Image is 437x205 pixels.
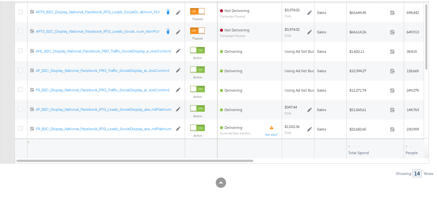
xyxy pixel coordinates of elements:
[190,94,205,98] label: Active
[285,26,300,31] div: $3,374.02
[285,104,297,109] div: $347.44
[224,124,242,129] span: Delivering
[285,32,291,36] sub: Daily
[190,55,205,59] label: Active
[220,33,249,37] sub: Campaign Paused
[407,28,419,33] span: 649,913
[36,8,161,14] div: APTS_B2C_Display_National_Facebook_RTG_Leads_SocialDi...atinum_PLV
[190,35,205,40] label: Paused
[285,13,291,17] sub: Daily
[407,48,417,53] span: 34,815
[285,87,321,92] div: Using Ad Set Budget
[412,168,422,177] div: 14
[36,8,161,15] a: APTS_B2C_Display_National_Facebook_RTG_Leads_SocialDi...atinum_PLV
[285,110,291,114] sub: Daily
[224,7,249,12] span: Not Delivering
[36,28,161,34] a: APTS_B2C_Display_National_Facebook_RTG_Leads_Social...num_NonPLV
[317,106,326,111] span: Sales
[317,126,326,131] span: Sales
[190,132,205,137] label: Active
[317,48,326,53] span: Sales
[36,67,172,73] a: AF_B2C_Display_National_Facebook_PRO_Traffic_SocialDisplay_al...iewContent
[349,48,388,53] span: $1,602.11
[406,149,418,154] span: People
[224,87,242,92] span: Delivering
[190,74,205,78] label: Active
[396,170,412,175] div: Showing:
[220,14,249,17] sub: Campaign Paused
[285,6,300,12] div: $3,374.02
[285,123,300,128] div: $1,022.36
[424,170,434,175] div: Rows
[317,28,326,33] span: Sales
[349,9,388,14] span: $63,644.45
[36,125,172,131] a: FR_B2C_Display_National_Facebook_RTG_Leads_SocialDisplay_alw...ndPlatinum
[407,87,419,92] span: 249,275
[407,67,419,72] span: 128,665
[224,27,249,31] span: Not Delivering
[349,87,388,92] span: $12,271.74
[224,106,242,111] span: Delivering
[317,9,326,14] span: Sales
[36,106,172,111] a: AF_B2C_Display_National_Facebook_RTG_Leads_SocialDisplay_alw...ndPlatinum
[407,9,419,14] span: 698,442
[190,16,205,20] label: Paused
[407,106,419,111] span: 144,763
[190,113,205,117] label: Active
[285,48,321,53] div: Using Ad Set Budget
[349,126,388,131] span: $22,682.65
[349,28,388,33] span: $64,614.26
[36,48,172,53] a: AHL_B2C_Display_National_Facebook_PRO_Traffic_SocialDisplay_a...iewContent
[36,125,172,131] div: FR_B2C_Display_National_Facebook_RTG_Leads_SocialDisplay_alw...ndPlatinum
[285,67,321,73] div: Using Ad Set Budget
[285,130,291,133] sub: Daily
[349,67,388,72] span: $10,394.27
[224,67,242,72] span: Delivering
[348,149,369,154] span: Total Spend
[36,86,172,92] a: FR_B2C_Display_National_Facebook_PRO_Traffic_SocialDisplay_al...iewContent
[224,48,242,53] span: Delivering
[317,67,326,72] span: Sales
[317,87,326,92] span: Sales
[349,106,388,111] span: $21,065.61
[407,126,419,131] span: 230,909
[36,28,161,33] div: APTS_B2C_Display_National_Facebook_RTG_Leads_Social...num_NonPLV
[220,130,250,134] sub: Some Ad Sets Inactive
